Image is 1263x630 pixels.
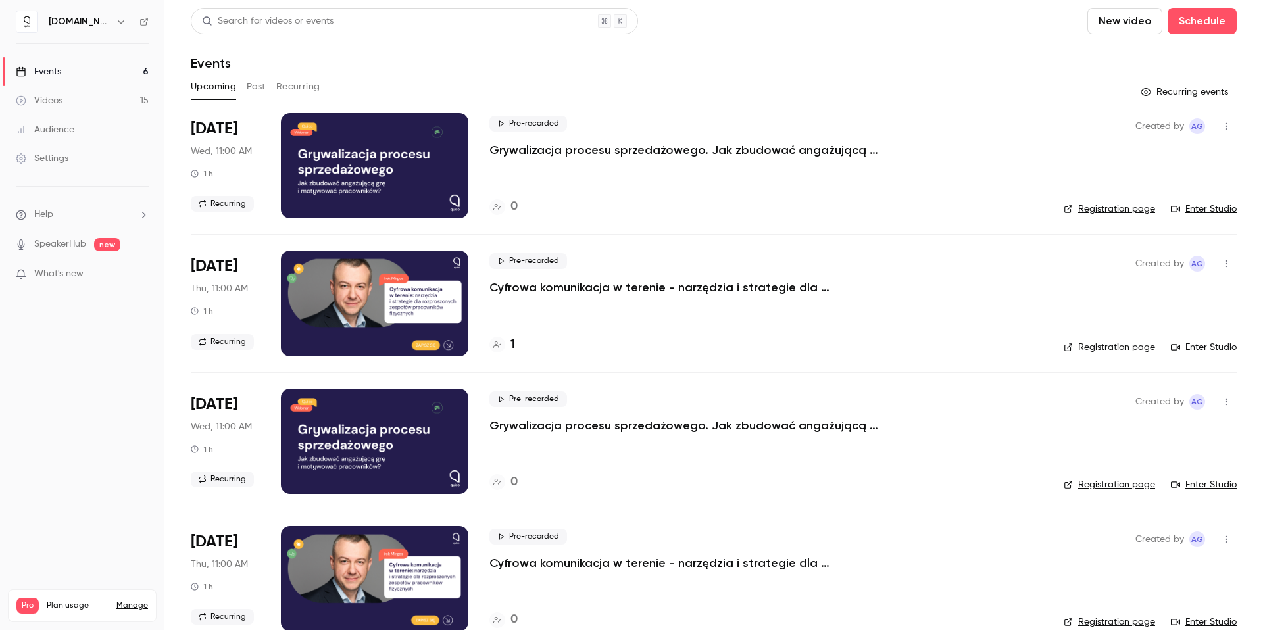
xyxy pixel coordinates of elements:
[191,420,252,433] span: Wed, 11:00 AM
[16,94,62,107] div: Videos
[489,391,567,407] span: Pre-recorded
[191,581,213,592] div: 1 h
[191,558,248,571] span: Thu, 11:00 AM
[489,198,518,216] a: 0
[16,65,61,78] div: Events
[1171,616,1237,629] a: Enter Studio
[1064,616,1155,629] a: Registration page
[191,113,260,218] div: Sep 24 Wed, 11:00 AM (Europe/Warsaw)
[191,472,254,487] span: Recurring
[191,251,260,356] div: Sep 25 Thu, 11:00 AM (Europe/Warsaw)
[47,600,109,611] span: Plan usage
[489,279,884,295] a: Cyfrowa komunikacja w terenie - narzędzia i strategie dla rozproszonych zespołów pracowników fizy...
[489,529,567,545] span: Pre-recorded
[276,76,320,97] button: Recurring
[1064,203,1155,216] a: Registration page
[1135,118,1184,134] span: Created by
[1189,256,1205,272] span: Aleksandra Grabarska
[1171,203,1237,216] a: Enter Studio
[16,123,74,136] div: Audience
[16,598,39,614] span: Pro
[489,142,884,158] a: Grywalizacja procesu sprzedażowego. Jak zbudować angażującą grę i motywować pracowników?
[510,473,518,491] h4: 0
[1171,478,1237,491] a: Enter Studio
[191,196,254,212] span: Recurring
[1189,531,1205,547] span: Aleksandra Grabarska
[489,116,567,132] span: Pre-recorded
[489,555,884,571] a: Cyfrowa komunikacja w terenie - narzędzia i strategie dla rozproszonych zespołów pracowników fizy...
[16,11,37,32] img: quico.io
[191,394,237,415] span: [DATE]
[133,268,149,280] iframe: Noticeable Trigger
[1191,394,1203,410] span: AG
[191,444,213,454] div: 1 h
[34,237,86,251] a: SpeakerHub
[1168,8,1237,34] button: Schedule
[1171,341,1237,354] a: Enter Studio
[191,389,260,494] div: Oct 1 Wed, 11:00 AM (Europe/Warsaw)
[1191,531,1203,547] span: AG
[94,238,120,251] span: new
[1189,118,1205,134] span: Aleksandra Grabarska
[191,145,252,158] span: Wed, 11:00 AM
[16,152,68,165] div: Settings
[489,611,518,629] a: 0
[1087,8,1162,34] button: New video
[1191,256,1203,272] span: AG
[116,600,148,611] a: Manage
[49,15,111,28] h6: [DOMAIN_NAME]
[489,253,567,269] span: Pre-recorded
[1135,394,1184,410] span: Created by
[191,334,254,350] span: Recurring
[1135,82,1237,103] button: Recurring events
[34,208,53,222] span: Help
[1064,341,1155,354] a: Registration page
[489,473,518,491] a: 0
[191,168,213,179] div: 1 h
[191,306,213,316] div: 1 h
[191,256,237,277] span: [DATE]
[247,76,266,97] button: Past
[34,267,84,281] span: What's new
[510,336,515,354] h4: 1
[489,336,515,354] a: 1
[1135,531,1184,547] span: Created by
[191,282,248,295] span: Thu, 11:00 AM
[191,531,237,552] span: [DATE]
[191,55,231,71] h1: Events
[191,76,236,97] button: Upcoming
[1064,478,1155,491] a: Registration page
[489,418,884,433] a: Grywalizacja procesu sprzedażowego. Jak zbudować angażującą grę i motywować pracowników?
[1135,256,1184,272] span: Created by
[1191,118,1203,134] span: AG
[16,208,149,222] li: help-dropdown-opener
[202,14,334,28] div: Search for videos or events
[191,609,254,625] span: Recurring
[510,611,518,629] h4: 0
[1189,394,1205,410] span: Aleksandra Grabarska
[191,118,237,139] span: [DATE]
[510,198,518,216] h4: 0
